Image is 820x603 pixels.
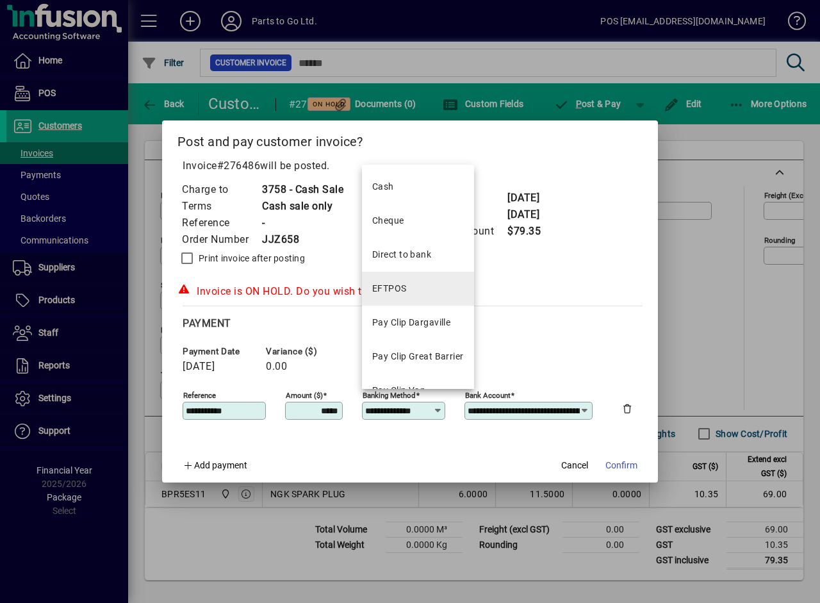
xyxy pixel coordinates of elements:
div: Cash [372,180,394,194]
mat-option: Pay Clip Van [362,374,474,408]
td: Order Number [181,231,261,248]
mat-label: Reference [183,390,216,399]
span: 0.00 [266,361,287,372]
div: Direct to bank [372,248,431,261]
td: Charge to [181,181,261,198]
button: Confirm [600,454,643,477]
mat-label: Bank Account [465,390,511,399]
td: Reference [181,215,261,231]
p: Invoice will be posted . [177,158,643,174]
span: Variance ($) [266,347,343,356]
div: Pay Clip Van [372,384,425,397]
td: $79.35 [507,223,558,240]
div: EFTPOS [372,282,407,295]
label: Print invoice after posting [196,252,305,265]
mat-option: Pay Clip Dargaville [362,306,474,340]
mat-option: Pay Clip Great Barrier [362,340,474,374]
td: [DATE] [507,190,558,206]
div: Invoice is ON HOLD. Do you wish to post it? [177,284,643,299]
td: Terms [181,198,261,215]
mat-option: Cash [362,170,474,204]
span: Cancel [561,459,588,472]
button: Cancel [554,454,595,477]
span: Payment [183,317,231,329]
span: Confirm [605,459,637,472]
span: Add payment [194,460,247,470]
div: Pay Clip Great Barrier [372,350,464,363]
span: #276486 [217,160,261,172]
mat-option: Cheque [362,204,474,238]
h2: Post and pay customer invoice? [162,120,658,158]
mat-option: EFTPOS [362,272,474,306]
td: - [261,215,343,231]
span: Payment date [183,347,259,356]
mat-label: Amount ($) [286,390,323,399]
td: [DATE] [507,206,558,223]
td: 3758 - Cash Sale [261,181,343,198]
mat-option: Direct to bank [362,238,474,272]
mat-label: Banking method [363,390,416,399]
td: Cash sale only [261,198,343,215]
div: Pay Clip Dargaville [372,316,450,329]
div: Cheque [372,214,404,227]
td: JJZ658 [261,231,343,248]
button: Add payment [177,454,252,477]
span: [DATE] [183,361,215,372]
